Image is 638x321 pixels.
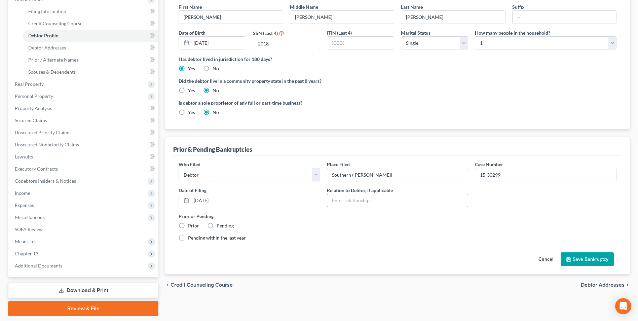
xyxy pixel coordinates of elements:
label: Last Name [401,3,423,10]
a: Executory Contracts [9,163,158,175]
label: Prior [188,222,199,229]
label: ITIN (Last 4) [327,29,352,36]
input: XXXX [253,37,320,50]
span: Unsecured Nonpriority Claims [15,142,79,147]
label: Case Number [475,161,503,168]
label: Yes [188,87,195,94]
span: Real Property [15,81,44,87]
input: MM/DD/YYYY [191,194,320,207]
a: Property Analysis [9,102,158,114]
label: Suffix [512,3,525,10]
input: -- [179,11,283,24]
a: Lawsuits [9,151,158,163]
span: Income [15,190,30,196]
span: Debtor Addresses [581,282,625,288]
label: SSN (Last 4) [253,30,278,37]
a: Filing Information [23,5,158,17]
input: -- [513,11,616,24]
span: SOFA Review [15,226,43,232]
span: Who Filed [179,162,200,167]
label: Prior or Pending [179,213,616,220]
span: Filing Information [28,8,66,14]
div: Prior & Pending Bankruptcies [173,145,252,153]
a: SOFA Review [9,223,158,236]
span: Place Filed [327,162,350,167]
span: Date of Filing [179,187,207,193]
label: Yes [188,109,195,116]
label: Has debtor lived in jurisdiction for 180 days? [179,56,616,63]
label: Date of Birth [179,29,205,36]
label: Relation to Debtor, if applicable [327,187,393,194]
a: Debtor Addresses [23,42,158,54]
span: Property Analysis [15,105,52,111]
label: Marital Status [401,29,430,36]
input: Enter relationship... [327,194,468,207]
a: Spouses & Dependents [23,66,158,78]
input: -- [401,11,505,24]
span: Credit Counseling Course [28,21,82,26]
label: No [213,65,219,72]
label: No [213,109,219,116]
a: Prior / Alternate Names [23,54,158,66]
span: Means Test [15,239,38,244]
a: Review & File [8,301,158,316]
i: chevron_right [625,282,630,288]
span: Credit Counseling Course [171,282,233,288]
span: Codebtors Insiders & Notices [15,178,76,184]
input: # [475,168,616,181]
label: Pending within the last year [188,235,246,241]
span: Secured Claims [15,117,47,123]
span: Debtor Addresses [28,45,66,50]
label: Is debtor a sole proprietor of any full or part-time business? [179,99,394,106]
span: Miscellaneous [15,214,45,220]
span: Spouses & Dependents [28,69,76,75]
button: Cancel [531,253,561,266]
span: Unsecured Priority Claims [15,130,70,135]
a: Unsecured Nonpriority Claims [9,139,158,151]
span: Chapter 13 [15,251,38,256]
label: Did the debtor live in a community property state in the past 8 years? [179,77,616,84]
input: XXXX [327,37,394,49]
input: Enter place filed... [327,168,468,181]
span: Lawsuits [15,154,33,159]
label: No [213,87,219,94]
span: Executory Contracts [15,166,58,172]
span: Debtor Profile [28,33,58,38]
label: Yes [188,65,195,72]
span: Additional Documents [15,263,62,269]
a: Unsecured Priority Claims [9,127,158,139]
i: chevron_left [165,282,171,288]
button: Debtor Addresses chevron_right [581,282,630,288]
span: Personal Property [15,93,53,99]
a: Secured Claims [9,114,158,127]
span: Expenses [15,202,34,208]
a: Debtor Profile [23,30,158,42]
label: Pending [217,222,234,229]
input: M.I [290,11,394,24]
a: Credit Counseling Course [23,17,158,30]
div: Open Intercom Messenger [615,298,631,314]
button: Save Bankruptcy [561,252,614,266]
input: MM/DD/YYYY [191,37,246,49]
label: First Name [179,3,202,10]
a: Download & Print [8,283,158,298]
label: Middle Name [290,3,318,10]
label: How many people in the household? [475,29,550,36]
span: Prior / Alternate Names [28,57,78,63]
button: chevron_left Credit Counseling Course [165,282,233,288]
